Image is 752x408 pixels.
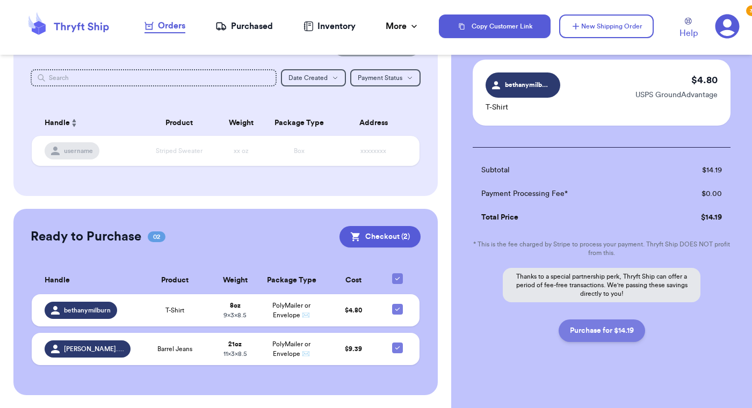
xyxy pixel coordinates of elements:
span: $ 9.39 [345,346,362,352]
div: More [386,20,420,33]
button: Purchase for $14.19 [559,319,645,342]
div: Orders [144,19,185,32]
p: $ 4.80 [691,72,718,88]
th: Weight [212,267,257,294]
p: USPS GroundAdvantage [635,90,718,100]
span: bethanymilburn [64,306,111,315]
span: Barrel Jeans [157,345,192,353]
p: * This is the fee charged by Stripe to process your payment. Thryft Ship DOES NOT profit from this. [473,240,731,257]
td: $ 0.00 [661,182,731,206]
button: Sort ascending [70,116,78,129]
span: T-Shirt [165,306,184,315]
p: Thanks to a special partnership perk, Thryft Ship can offer a period of fee-free transactions. We... [503,268,700,302]
button: Checkout (2) [339,226,421,247]
span: xxxxxxxx [360,148,386,154]
td: $ 14.19 [661,158,731,182]
span: username [64,147,93,155]
span: bethanymilburn [505,80,551,90]
span: Handle [45,275,70,286]
span: Handle [45,118,70,129]
button: Payment Status [350,69,421,86]
strong: 21 oz [228,341,242,347]
h2: Ready to Purchase [31,228,141,245]
span: 11 x 3 x 8.5 [223,351,247,357]
td: $ 14.19 [661,206,731,229]
input: Search [31,69,277,86]
span: Box [294,148,305,154]
a: Purchased [215,20,273,33]
span: Striped Sweater [156,148,203,154]
span: Payment Status [358,75,402,81]
span: PolyMailer or Envelope ✉️ [272,302,310,318]
a: Inventory [303,20,356,33]
span: xx oz [234,148,249,154]
th: Address [334,110,420,136]
span: 9 x 3 x 8.5 [223,312,247,318]
td: Subtotal [473,158,661,182]
th: Weight [218,110,265,136]
a: Help [679,18,698,40]
span: PolyMailer or Envelope ✉️ [272,341,310,357]
a: Orders [144,19,185,33]
span: [PERSON_NAME].[PERSON_NAME] [64,345,124,353]
td: Payment Processing Fee* [473,182,661,206]
span: $ 4.80 [345,307,362,314]
td: Total Price [473,206,661,229]
th: Product [140,110,218,136]
th: Product [137,267,212,294]
span: 02 [148,231,165,242]
a: 3 [715,14,740,39]
button: Date Created [281,69,346,86]
th: Cost [326,267,382,294]
p: T-Shirt [486,102,560,113]
th: Package Type [258,267,326,294]
button: New Shipping Order [559,14,654,38]
strong: 8 oz [230,302,241,309]
span: Help [679,27,698,40]
button: Copy Customer Link [439,14,551,38]
span: Date Created [288,75,328,81]
th: Package Type [264,110,334,136]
